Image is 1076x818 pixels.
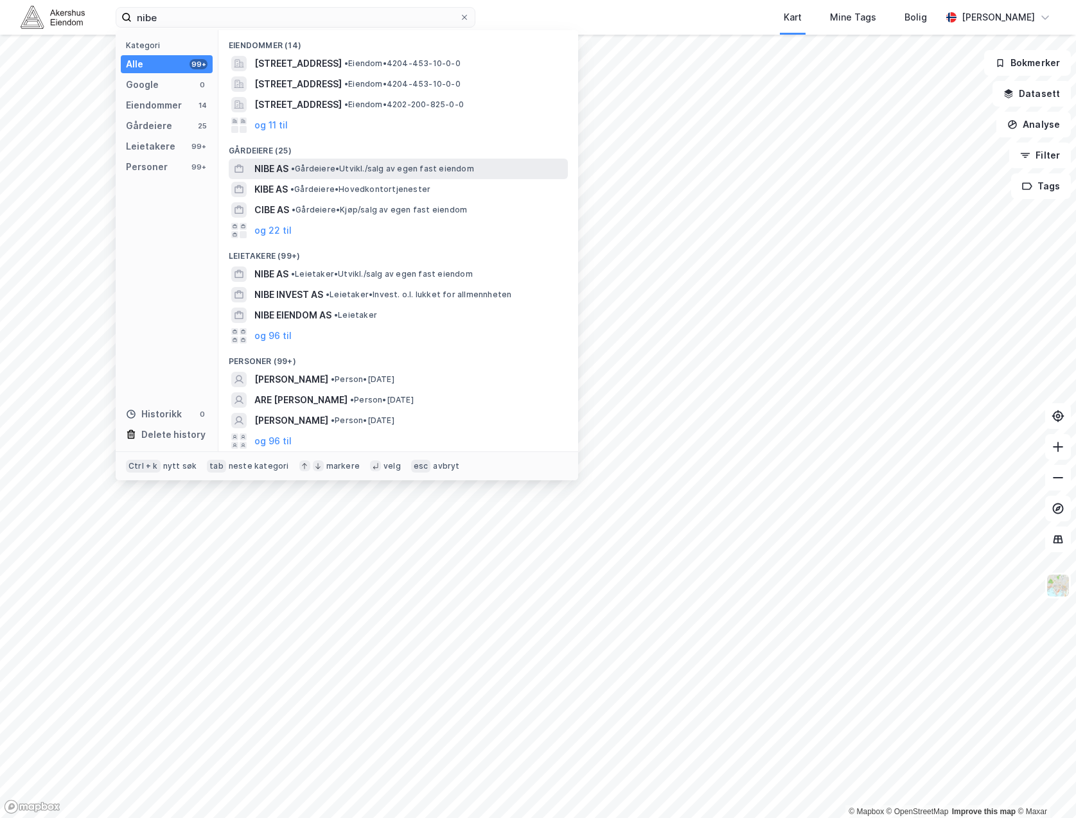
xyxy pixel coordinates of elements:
[1012,756,1076,818] iframe: Chat Widget
[996,112,1071,137] button: Analyse
[784,10,802,25] div: Kart
[1046,573,1070,598] img: Z
[126,460,161,473] div: Ctrl + k
[126,98,182,113] div: Eiendommer
[126,40,213,50] div: Kategori
[254,161,288,177] span: NIBE AS
[904,10,927,25] div: Bolig
[992,81,1071,107] button: Datasett
[290,184,294,194] span: •
[197,80,207,90] div: 0
[291,164,295,173] span: •
[254,266,288,282] span: NIBE AS
[126,57,143,72] div: Alle
[291,269,473,279] span: Leietaker • Utvikl./salg av egen fast eiendom
[344,58,348,68] span: •
[254,223,292,238] button: og 22 til
[984,50,1071,76] button: Bokmerker
[126,406,182,422] div: Historikk
[290,184,430,195] span: Gårdeiere • Hovedkontortjenester
[254,308,331,323] span: NIBE EIENDOM AS
[163,461,197,471] div: nytt søk
[254,392,348,408] span: ARE [PERSON_NAME]
[291,269,295,279] span: •
[350,395,414,405] span: Person • [DATE]
[331,415,335,425] span: •
[190,162,207,172] div: 99+
[254,117,288,133] button: og 11 til
[962,10,1035,25] div: [PERSON_NAME]
[849,807,884,816] a: Mapbox
[218,30,578,53] div: Eiendommer (14)
[190,141,207,152] div: 99+
[207,460,226,473] div: tab
[331,374,394,385] span: Person • [DATE]
[350,395,354,405] span: •
[1011,173,1071,199] button: Tags
[291,164,474,174] span: Gårdeiere • Utvikl./salg av egen fast eiendom
[197,121,207,131] div: 25
[344,79,461,89] span: Eiendom • 4204-453-10-0-0
[292,205,467,215] span: Gårdeiere • Kjøp/salg av egen fast eiendom
[254,413,328,428] span: [PERSON_NAME]
[344,58,461,69] span: Eiendom • 4204-453-10-0-0
[254,182,288,197] span: KIBE AS
[331,415,394,426] span: Person • [DATE]
[334,310,377,320] span: Leietaker
[197,100,207,110] div: 14
[886,807,949,816] a: OpenStreetMap
[190,59,207,69] div: 99+
[218,346,578,369] div: Personer (99+)
[1009,143,1071,168] button: Filter
[326,290,511,300] span: Leietaker • Invest. o.l. lukket for allmennheten
[830,10,876,25] div: Mine Tags
[254,97,342,112] span: [STREET_ADDRESS]
[292,205,295,214] span: •
[254,287,323,302] span: NIBE INVEST AS
[254,433,292,449] button: og 96 til
[334,310,338,320] span: •
[218,135,578,159] div: Gårdeiere (25)
[126,139,175,154] div: Leietakere
[326,290,330,299] span: •
[344,100,464,110] span: Eiendom • 4202-200-825-0-0
[126,159,168,175] div: Personer
[197,409,207,419] div: 0
[4,799,60,814] a: Mapbox homepage
[126,118,172,134] div: Gårdeiere
[331,374,335,384] span: •
[229,461,289,471] div: neste kategori
[952,807,1016,816] a: Improve this map
[254,56,342,71] span: [STREET_ADDRESS]
[344,100,348,109] span: •
[254,202,289,218] span: CIBE AS
[1012,756,1076,818] div: Kontrollprogram for chat
[254,328,292,344] button: og 96 til
[21,6,85,28] img: akershus-eiendom-logo.9091f326c980b4bce74ccdd9f866810c.svg
[218,241,578,264] div: Leietakere (99+)
[433,461,459,471] div: avbryt
[254,76,342,92] span: [STREET_ADDRESS]
[254,372,328,387] span: [PERSON_NAME]
[141,427,206,442] div: Delete history
[326,461,360,471] div: markere
[384,461,401,471] div: velg
[132,8,459,27] input: Søk på adresse, matrikkel, gårdeiere, leietakere eller personer
[344,79,348,89] span: •
[411,460,431,473] div: esc
[126,77,159,92] div: Google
